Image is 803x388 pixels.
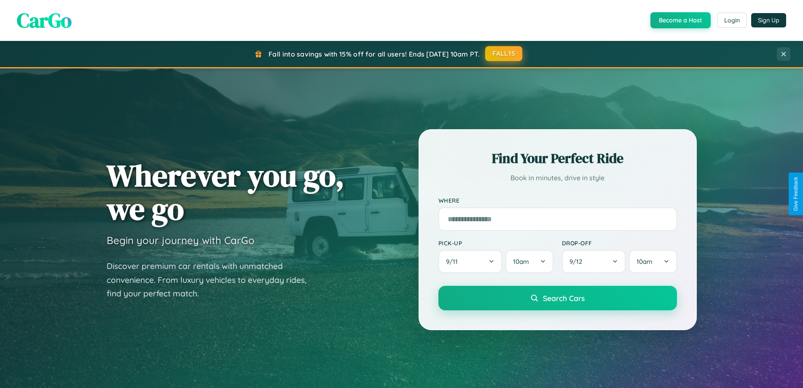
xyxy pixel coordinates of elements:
button: Search Cars [438,286,677,310]
span: Search Cars [543,293,585,303]
p: Book in minutes, drive in style [438,172,677,184]
label: Drop-off [562,239,677,247]
button: 9/11 [438,250,502,273]
h1: Wherever you go, we go [107,159,344,225]
span: 9 / 12 [569,258,586,266]
label: Pick-up [438,239,553,247]
label: Where [438,197,677,204]
span: 9 / 11 [446,258,462,266]
button: Become a Host [650,12,711,28]
button: 10am [505,250,553,273]
span: Fall into savings with 15% off for all users! Ends [DATE] 10am PT. [269,50,480,58]
h2: Find Your Perfect Ride [438,149,677,168]
button: 10am [629,250,677,273]
h3: Begin your journey with CarGo [107,234,255,247]
span: CarGo [17,6,72,34]
span: 10am [636,258,653,266]
div: Give Feedback [793,177,799,211]
span: 10am [513,258,529,266]
button: Sign Up [751,13,786,27]
button: FALL15 [485,46,522,61]
p: Discover premium car rentals with unmatched convenience. From luxury vehicles to everyday rides, ... [107,259,317,301]
button: 9/12 [562,250,626,273]
button: Login [717,13,747,28]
